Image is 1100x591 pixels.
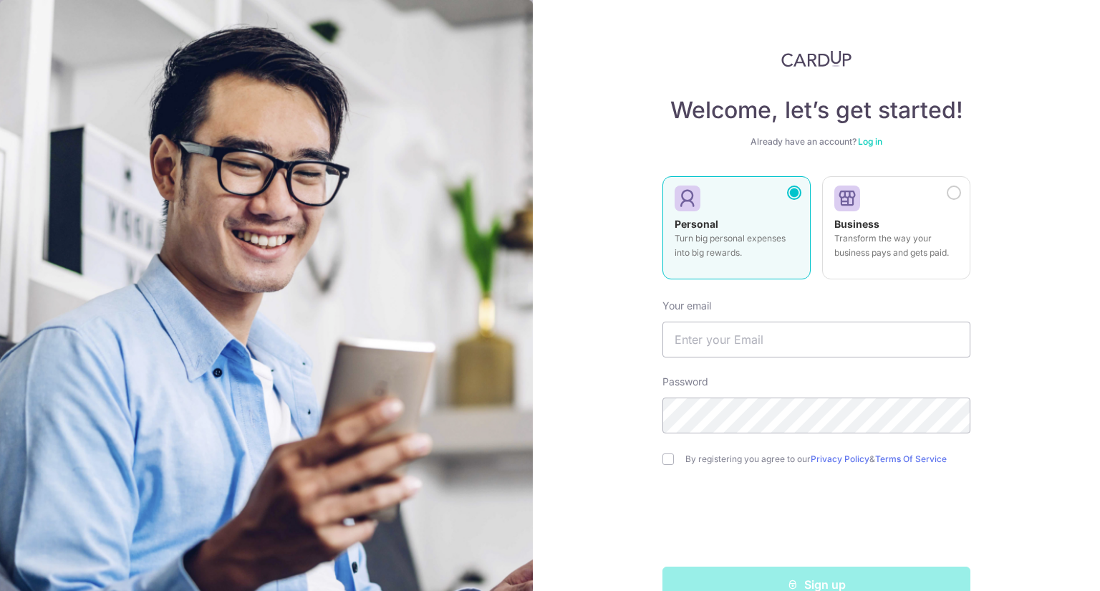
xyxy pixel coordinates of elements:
p: Turn big personal expenses into big rewards. [675,231,799,260]
input: Enter your Email [662,322,970,357]
img: CardUp Logo [781,50,851,67]
a: Business Transform the way your business pays and gets paid. [822,176,970,288]
a: Log in [858,136,882,147]
p: Transform the way your business pays and gets paid. [834,231,958,260]
a: Personal Turn big personal expenses into big rewards. [662,176,811,288]
a: Privacy Policy [811,453,869,464]
label: Password [662,375,708,389]
label: Your email [662,299,711,313]
label: By registering you agree to our & [685,453,970,465]
strong: Personal [675,218,718,230]
div: Already have an account? [662,136,970,148]
a: Terms Of Service [875,453,947,464]
strong: Business [834,218,879,230]
iframe: reCAPTCHA [708,494,925,549]
h4: Welcome, let’s get started! [662,96,970,125]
